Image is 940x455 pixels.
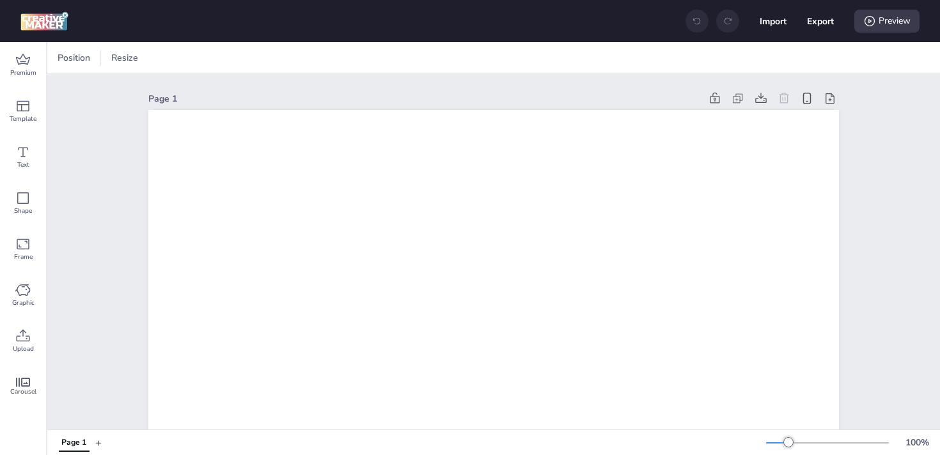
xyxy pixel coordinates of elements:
div: Page 1 [61,437,86,449]
div: 100 % [902,436,932,449]
span: Premium [10,68,36,78]
button: + [95,431,102,454]
button: Import [760,8,787,35]
span: Template [10,114,36,124]
span: Text [17,160,29,170]
span: Carousel [10,387,36,397]
span: Upload [13,344,34,354]
span: Shape [14,206,32,216]
span: Frame [14,252,33,262]
span: Graphic [12,298,35,308]
div: Tabs [52,431,95,454]
span: Position [55,51,93,65]
img: logo Creative Maker [20,12,68,31]
span: Resize [109,51,141,65]
button: Export [807,8,834,35]
div: Preview [854,10,920,33]
div: Page 1 [148,92,701,105]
